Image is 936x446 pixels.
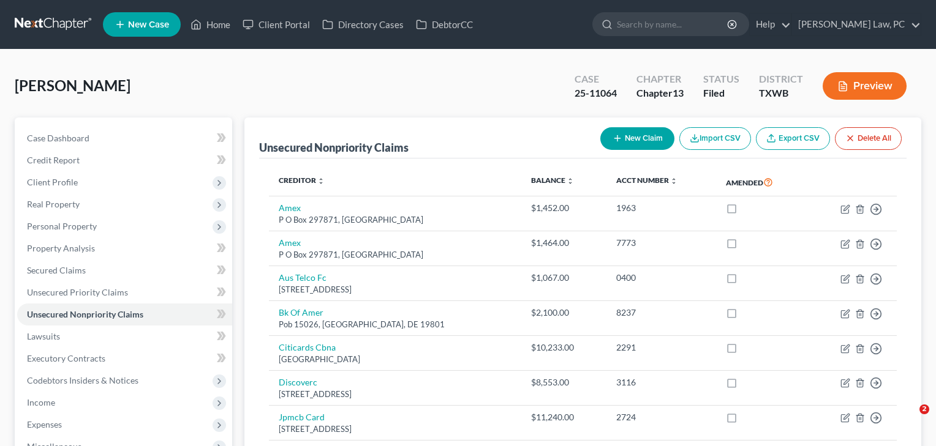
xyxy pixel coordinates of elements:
div: 25-11064 [575,86,617,100]
button: New Claim [600,127,674,150]
span: Case Dashboard [27,133,89,143]
a: Acct Number unfold_more [616,176,677,185]
span: Personal Property [27,221,97,231]
a: Discoverc [279,377,317,387]
div: [STREET_ADDRESS] [279,423,511,435]
div: 3116 [616,376,706,388]
a: Credit Report [17,149,232,171]
div: TXWB [759,86,803,100]
div: 7773 [616,237,706,249]
a: DebtorCC [410,13,479,35]
a: Directory Cases [316,13,410,35]
span: Real Property [27,199,80,209]
i: unfold_more [567,177,574,185]
div: 2291 [616,341,706,354]
span: 13 [673,87,684,98]
a: Unsecured Nonpriority Claims [17,303,232,325]
a: Bk Of Amer [279,307,323,318]
div: $1,452.00 [531,202,597,214]
div: Unsecured Nonpriority Claims [259,140,409,155]
span: [PERSON_NAME] [15,76,130,94]
div: P O Box 297871, [GEOGRAPHIC_DATA] [279,249,511,261]
a: Property Analysis [17,237,232,259]
span: Client Profile [27,177,78,187]
button: Preview [823,72,907,100]
input: Search by name... [617,13,729,35]
i: unfold_more [670,177,677,185]
a: Help [750,13,791,35]
div: 2724 [616,411,706,423]
span: Credit Report [27,155,80,165]
a: [PERSON_NAME] Law, PC [792,13,921,35]
span: Income [27,397,55,407]
a: Secured Claims [17,259,232,281]
span: Lawsuits [27,331,60,341]
div: $10,233.00 [531,341,597,354]
div: $1,067.00 [531,272,597,284]
div: $11,240.00 [531,411,597,423]
div: Chapter [636,72,684,86]
a: Aus Telco Fc [279,272,326,283]
span: Secured Claims [27,265,86,275]
span: Expenses [27,419,62,429]
div: [STREET_ADDRESS] [279,388,511,400]
a: Home [184,13,236,35]
a: Executory Contracts [17,348,232,370]
a: Client Portal [236,13,316,35]
a: Export CSV [756,127,830,150]
span: Unsecured Priority Claims [27,287,128,297]
i: unfold_more [317,177,325,185]
span: Codebtors Insiders & Notices [27,375,138,385]
button: Import CSV [679,127,751,150]
span: 2 [919,404,929,414]
a: Amex [279,237,301,248]
div: 0400 [616,272,706,284]
a: Case Dashboard [17,127,232,149]
div: [STREET_ADDRESS] [279,284,511,295]
a: Unsecured Priority Claims [17,281,232,303]
a: Amex [279,203,301,213]
a: Lawsuits [17,325,232,348]
a: Creditor unfold_more [279,176,325,185]
span: New Case [128,20,169,29]
div: [GEOGRAPHIC_DATA] [279,354,511,365]
span: Executory Contracts [27,353,105,363]
a: Citicards Cbna [279,342,336,352]
div: P O Box 297871, [GEOGRAPHIC_DATA] [279,214,511,226]
a: Jpmcb Card [279,412,325,422]
iframe: Intercom live chat [894,404,924,434]
div: District [759,72,803,86]
div: Status [703,72,739,86]
a: Balance unfold_more [531,176,574,185]
div: 1963 [616,202,706,214]
span: Property Analysis [27,243,95,253]
span: Unsecured Nonpriority Claims [27,309,143,319]
div: $2,100.00 [531,307,597,319]
div: $8,553.00 [531,376,597,388]
button: Delete All [835,127,902,150]
div: Chapter [636,86,684,100]
div: Case [575,72,617,86]
div: Pob 15026, [GEOGRAPHIC_DATA], DE 19801 [279,319,511,330]
div: Filed [703,86,739,100]
div: 8237 [616,307,706,319]
div: $1,464.00 [531,237,597,249]
th: Amended [716,168,807,196]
